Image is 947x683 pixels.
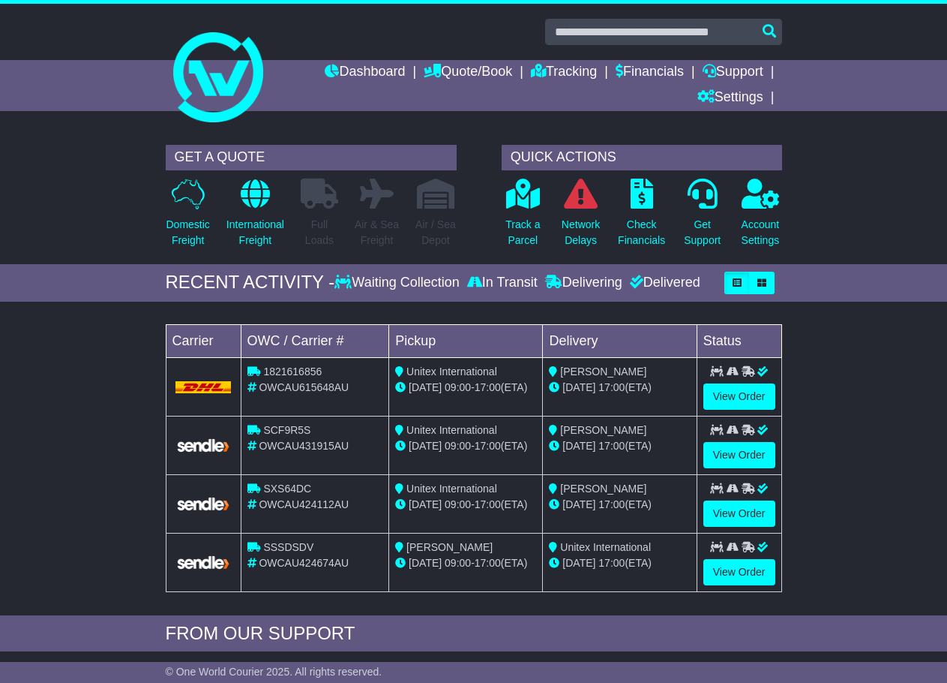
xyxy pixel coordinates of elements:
[355,217,399,248] p: Air & Sea Freight
[561,178,601,257] a: NetworkDelays
[475,440,501,452] span: 17:00
[406,366,497,378] span: Unitex International
[541,275,626,291] div: Delivering
[166,623,782,645] div: FROM OUR SUPPORT
[598,498,625,510] span: 17:00
[166,324,241,357] td: Carrier
[175,381,232,393] img: DHL.png
[259,498,349,510] span: OWCAU424112AU
[505,178,541,257] a: Track aParcel
[166,272,335,293] div: RECENT ACTIVITY -
[263,483,311,495] span: SXS64DC
[166,145,457,170] div: GET A QUOTE
[549,497,690,513] div: (ETA)
[395,555,536,571] div: - (ETA)
[562,498,595,510] span: [DATE]
[334,275,463,291] div: Waiting Collection
[325,60,405,86] a: Dashboard
[742,217,780,248] p: Account Settings
[241,324,389,357] td: OWC / Carrier #
[301,217,338,248] p: Full Loads
[598,557,625,569] span: 17:00
[560,366,646,378] span: [PERSON_NAME]
[395,497,536,513] div: - (ETA)
[259,381,349,393] span: OWCAU615648AU
[703,501,775,527] a: View Order
[259,557,349,569] span: OWCAU424674AU
[543,324,697,357] td: Delivery
[618,217,665,248] p: Check Financials
[560,541,651,553] span: Unitex International
[531,60,597,86] a: Tracking
[703,384,775,410] a: View Order
[406,541,493,553] span: [PERSON_NAME]
[549,555,690,571] div: (ETA)
[683,178,721,257] a: GetSupport
[475,381,501,393] span: 17:00
[166,217,210,248] p: Domestic Freight
[617,178,666,257] a: CheckFinancials
[598,381,625,393] span: 17:00
[406,424,497,436] span: Unitex International
[560,483,646,495] span: [PERSON_NAME]
[562,440,595,452] span: [DATE]
[703,60,763,86] a: Support
[502,145,782,170] div: QUICK ACTIONS
[409,381,442,393] span: [DATE]
[562,217,600,248] p: Network Delays
[505,217,540,248] p: Track a Parcel
[175,496,232,512] img: GetCarrierServiceLogo
[475,557,501,569] span: 17:00
[626,275,700,291] div: Delivered
[395,438,536,454] div: - (ETA)
[259,440,349,452] span: OWCAU431915AU
[445,440,471,452] span: 09:00
[697,324,781,357] td: Status
[226,217,284,248] p: International Freight
[549,438,690,454] div: (ETA)
[166,666,382,678] span: © One World Courier 2025. All rights reserved.
[703,559,775,585] a: View Order
[463,275,541,291] div: In Transit
[226,178,285,257] a: InternationalFreight
[415,217,456,248] p: Air / Sea Depot
[409,557,442,569] span: [DATE]
[616,60,684,86] a: Financials
[741,178,781,257] a: AccountSettings
[549,380,690,396] div: (ETA)
[697,86,763,111] a: Settings
[445,557,471,569] span: 09:00
[424,60,512,86] a: Quote/Book
[263,541,313,553] span: SSSDSDV
[562,557,595,569] span: [DATE]
[395,380,536,396] div: - (ETA)
[409,498,442,510] span: [DATE]
[175,438,232,453] img: GetCarrierServiceLogo
[445,498,471,510] span: 09:00
[562,381,595,393] span: [DATE]
[445,381,471,393] span: 09:00
[166,178,211,257] a: DomesticFreight
[560,424,646,436] span: [PERSON_NAME]
[406,483,497,495] span: Unitex International
[175,555,232,570] img: GetCarrierServiceLogo
[409,440,442,452] span: [DATE]
[684,217,721,248] p: Get Support
[263,424,310,436] span: SCF9R5S
[703,442,775,468] a: View Order
[263,366,322,378] span: 1821616856
[598,440,625,452] span: 17:00
[475,498,501,510] span: 17:00
[389,324,543,357] td: Pickup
